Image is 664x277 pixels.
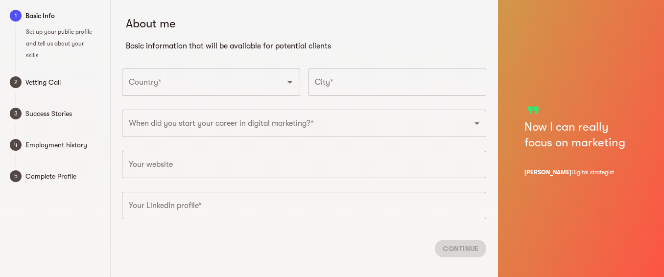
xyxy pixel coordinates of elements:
[26,28,92,59] span: Set up your public profile and tell us about your skills
[14,110,18,117] text: 3
[126,16,482,31] h5: About me
[126,39,482,53] h6: Basic information that will be available for potential clients
[122,151,486,178] input: e.g. https://www.my-site.com
[14,173,18,180] text: 5
[14,79,18,86] text: 2
[126,73,268,92] input: Country*
[308,69,486,96] input: City*
[25,76,100,88] span: Vetting Call
[122,192,486,219] input: e.g. https://www.linkedin.com/in/admarketer
[14,141,18,148] text: 4
[25,139,100,151] span: Employment history
[488,163,664,277] iframe: Chat Widget
[25,108,100,119] span: Success Stories
[25,170,100,182] span: Complete Profile
[25,10,100,22] span: Basic Info
[524,101,542,119] span: format_quote
[524,119,638,150] h5: Now I can really focus on marketing
[15,12,17,19] text: 1
[283,75,297,89] button: Open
